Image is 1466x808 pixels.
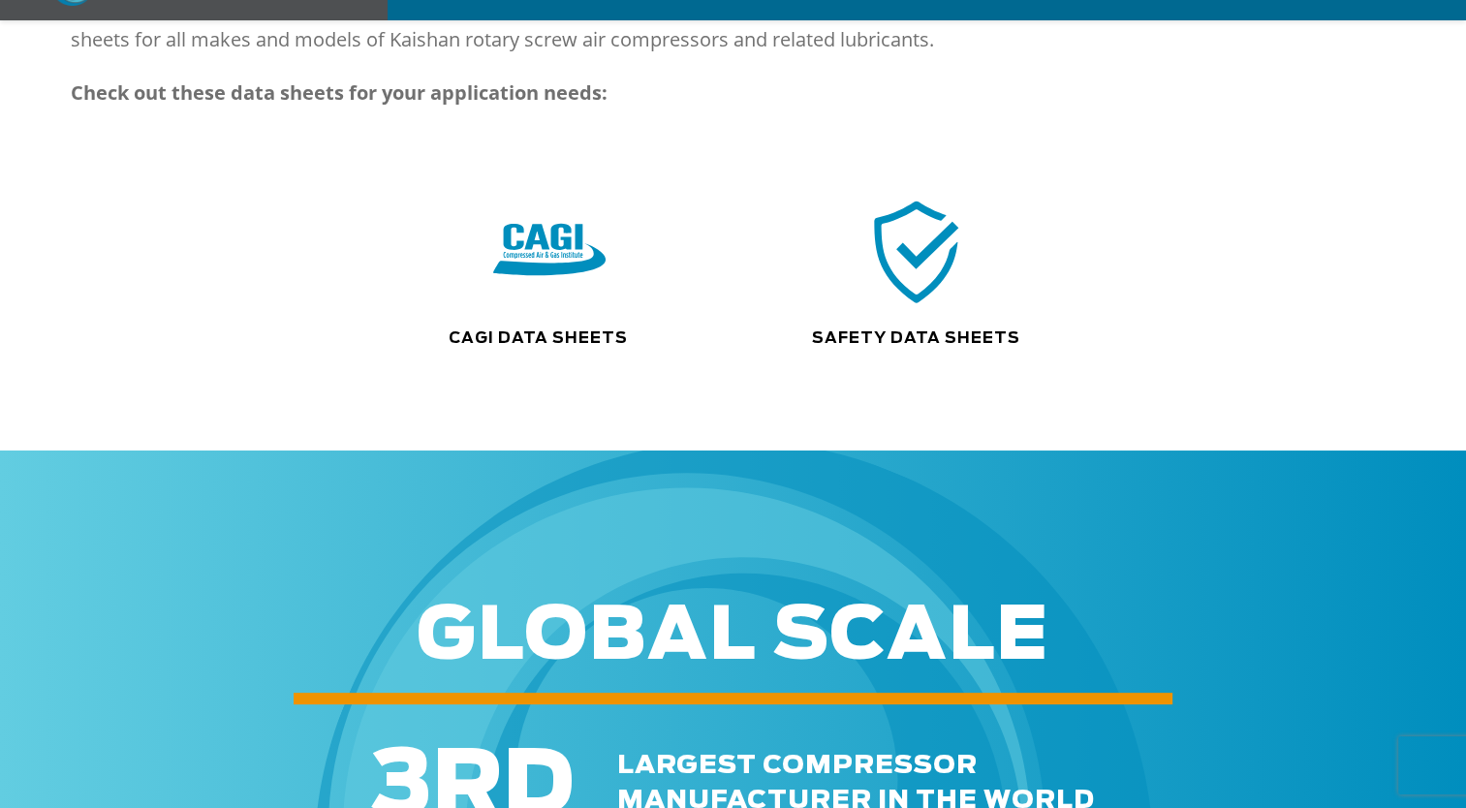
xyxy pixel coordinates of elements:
img: CAGI [493,195,606,308]
a: Safety Data Sheets [812,330,1020,346]
a: CAGI Data Sheets [449,330,628,346]
img: safety icon [860,195,973,308]
strong: Check out these data sheets for your application needs: [71,79,608,106]
div: safety icon [748,195,1085,308]
div: CAGI [366,195,733,308]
